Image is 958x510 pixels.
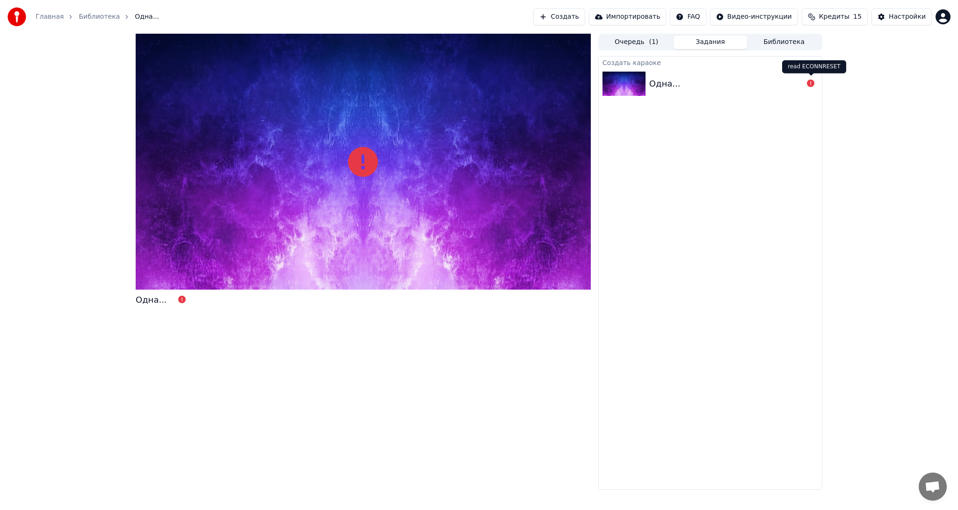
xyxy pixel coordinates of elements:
button: Задания [674,36,748,49]
button: Создать [533,8,585,25]
div: Одна... [649,77,681,90]
div: Открытый чат [919,473,947,501]
span: 15 [853,12,862,22]
span: Кредиты [819,12,849,22]
button: Видео-инструкции [710,8,798,25]
button: Кредиты15 [802,8,868,25]
span: ( 1 ) [649,37,658,47]
img: youka [7,7,26,26]
div: Настройки [889,12,926,22]
button: Импортировать [589,8,667,25]
div: read ECONNRESET [782,60,846,73]
button: FAQ [670,8,706,25]
span: Одна... [135,12,159,22]
button: Настройки [871,8,932,25]
div: Одна... [136,293,167,306]
div: Создать караоке [599,57,822,68]
button: Очередь [600,36,674,49]
button: Библиотека [747,36,821,49]
a: Главная [36,12,64,22]
a: Библиотека [79,12,120,22]
nav: breadcrumb [36,12,159,22]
